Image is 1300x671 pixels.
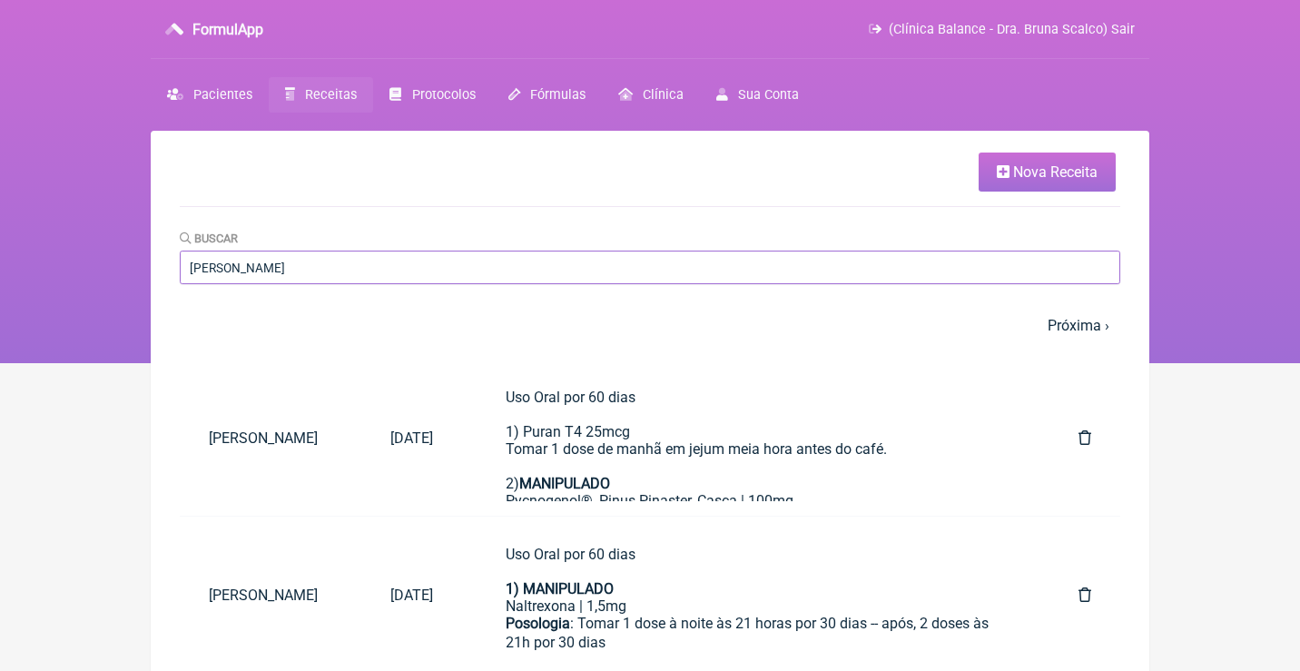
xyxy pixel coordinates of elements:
[506,615,570,632] strong: Posologia
[412,87,476,103] span: Protocolos
[506,389,1006,492] div: Uso Oral por 60 dias 1) Puran T4 25mcg Tomar 1 dose de manhã em jejum meia hora antes do café. 2)
[492,77,602,113] a: Fórmulas
[180,251,1120,284] input: Paciente ou conteúdo da fórmula
[305,87,357,103] span: Receitas
[506,597,1006,615] div: Naltrexona | 1,5mg
[1013,163,1098,181] span: Nova Receita
[869,22,1135,37] a: (Clínica Balance - Dra. Bruna Scalco) Sair
[519,475,610,492] strong: MANIPULADO
[643,87,684,103] span: Clínica
[889,22,1135,37] span: (Clínica Balance - Dra. Bruna Scalco) Sair
[180,306,1120,345] nav: pager
[477,374,1035,501] a: Uso Oral por 60 dias1) Puran T4 25mcgTomar 1 dose de manhã em jejum meia hora antes do café.2)MAN...
[530,87,586,103] span: Fórmulas
[180,232,238,245] label: Buscar
[361,572,462,618] a: [DATE]
[506,546,1006,597] div: Uso Oral por 60 dias
[477,531,1035,658] a: Uso Oral por 60 dias1) MANIPULADONaltrexona | 1,5mgPosologia: Tomar 1 dose à noite às 21 horas ㅤp...
[738,87,799,103] span: Sua Conta
[506,615,1006,668] div: : Tomar 1 dose à noite às 21 horas ㅤpor 30 dias -- após, 2 doses às 21h por 30 dias
[193,87,252,103] span: Pacientes
[180,415,361,461] a: [PERSON_NAME]
[373,77,491,113] a: Protocolos
[979,153,1116,192] a: Nova Receita
[269,77,373,113] a: Receitas
[192,21,263,38] h3: FormulApp
[361,415,462,461] a: [DATE]
[1048,317,1109,334] a: Próxima ›
[602,77,700,113] a: Clínica
[151,77,269,113] a: Pacientes
[180,572,361,618] a: [PERSON_NAME]
[700,77,815,113] a: Sua Conta
[506,580,614,597] strong: 1) MANIPULADO
[506,492,1006,509] div: Pycnogenol®, Pinus Pinaster, Casca | 100mg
